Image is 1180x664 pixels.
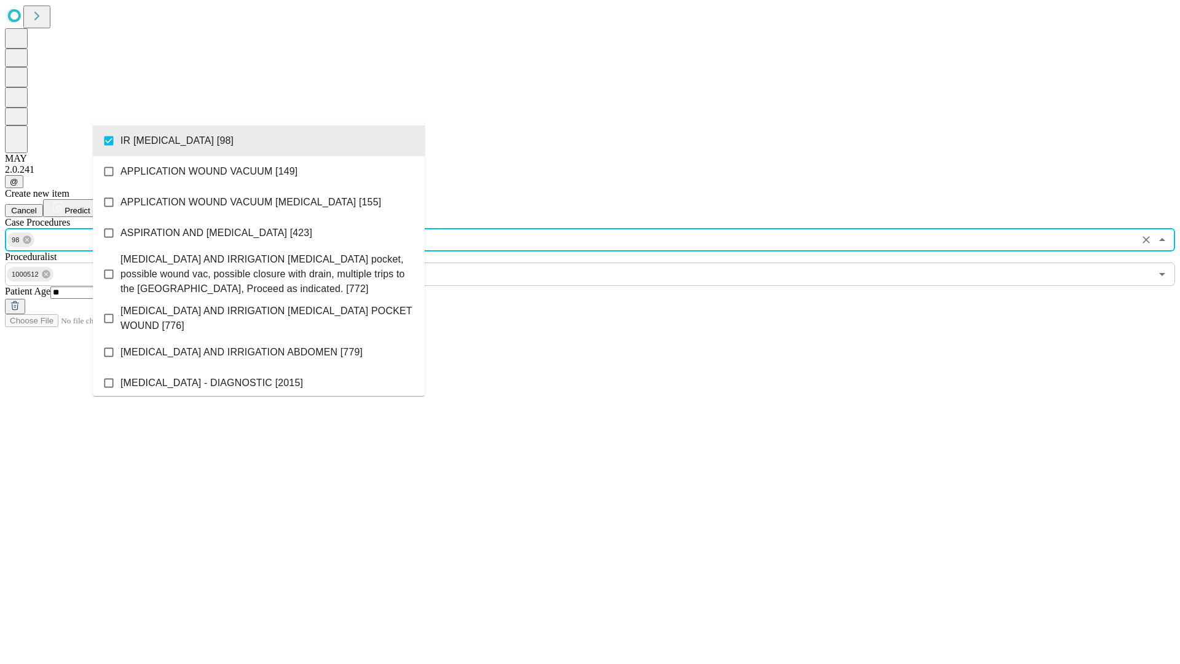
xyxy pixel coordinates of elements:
[7,233,25,247] span: 98
[65,206,90,215] span: Predict
[5,217,70,227] span: Scheduled Procedure
[11,206,37,215] span: Cancel
[5,175,23,188] button: @
[120,164,297,179] span: APPLICATION WOUND VACUUM [149]
[43,199,100,217] button: Predict
[120,304,415,333] span: [MEDICAL_DATA] AND IRRIGATION [MEDICAL_DATA] POCKET WOUND [776]
[120,345,363,360] span: [MEDICAL_DATA] AND IRRIGATION ABDOMEN [779]
[10,177,18,186] span: @
[120,376,303,390] span: [MEDICAL_DATA] - DIAGNOSTIC [2015]
[5,204,43,217] button: Cancel
[7,232,34,247] div: 98
[1154,231,1171,248] button: Close
[5,164,1175,175] div: 2.0.241
[120,133,234,148] span: IR [MEDICAL_DATA] [98]
[120,195,381,210] span: APPLICATION WOUND VACUUM [MEDICAL_DATA] [155]
[1138,231,1155,248] button: Clear
[7,267,53,282] div: 1000512
[5,286,50,296] span: Patient Age
[1154,266,1171,283] button: Open
[5,251,57,262] span: Proceduralist
[120,252,415,296] span: [MEDICAL_DATA] AND IRRIGATION [MEDICAL_DATA] pocket, possible wound vac, possible closure with dr...
[120,226,312,240] span: ASPIRATION AND [MEDICAL_DATA] [423]
[7,267,44,282] span: 1000512
[5,188,69,199] span: Create new item
[5,153,1175,164] div: MAY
